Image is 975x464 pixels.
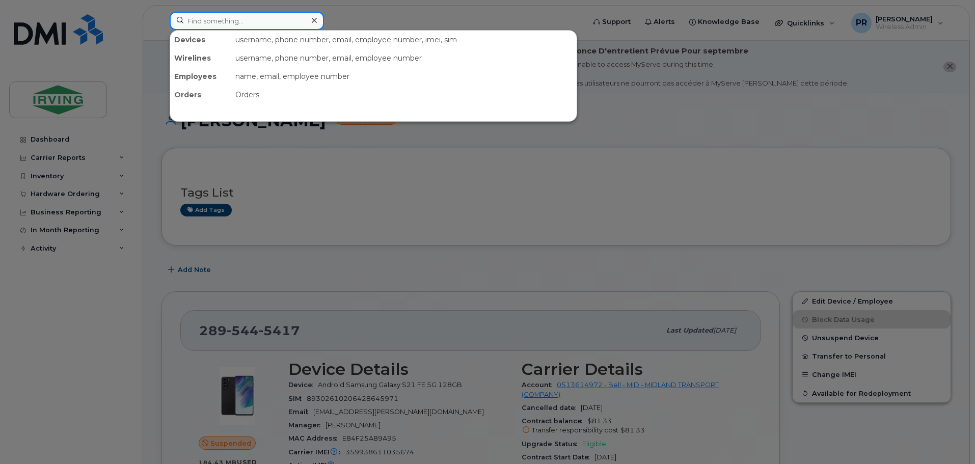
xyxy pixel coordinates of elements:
[170,49,231,67] div: Wirelines
[170,31,231,49] div: Devices
[231,49,577,67] div: username, phone number, email, employee number
[231,67,577,86] div: name, email, employee number
[231,31,577,49] div: username, phone number, email, employee number, imei, sim
[170,86,231,104] div: Orders
[231,86,577,104] div: Orders
[170,67,231,86] div: Employees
